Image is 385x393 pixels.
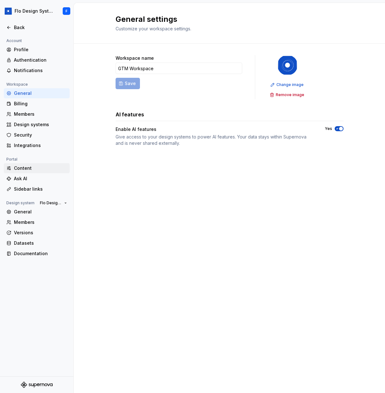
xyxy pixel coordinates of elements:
[116,55,154,61] label: Workspace name
[14,57,67,63] div: Authentication
[14,250,67,257] div: Documentation
[4,22,70,33] a: Back
[116,14,191,24] h2: General settings
[4,99,70,109] a: Billing
[116,134,313,146] div: Give access to your design systems to power AI features. Your data stays within Supernova and is ...
[14,165,67,171] div: Content
[14,90,67,96] div: General
[14,142,67,149] div: Integrations
[4,45,70,55] a: Profile
[4,156,20,163] div: Portal
[21,382,53,388] svg: Supernova Logo
[4,120,70,130] a: Design systems
[4,184,70,194] a: Sidebar links
[4,88,70,98] a: General
[14,46,67,53] div: Profile
[4,7,12,15] img: 049812b6-2877-400d-9dc9-987621144c16.png
[4,174,70,184] a: Ask AI
[14,240,67,246] div: Datasets
[116,26,191,31] span: Customize your workspace settings.
[14,101,67,107] div: Billing
[14,132,67,138] div: Security
[4,37,24,45] div: Account
[4,81,30,88] div: Workspace
[268,90,307,99] button: Remove image
[40,200,62,206] span: Flo Design System
[14,121,67,128] div: Design systems
[14,111,67,117] div: Members
[4,109,70,119] a: Members
[15,8,55,14] div: Flo Design System
[276,92,304,97] span: Remove image
[14,24,67,31] div: Back
[276,82,304,87] span: Change image
[14,230,67,236] div: Versions
[14,175,67,182] div: Ask AI
[268,80,306,89] button: Change image
[4,55,70,65] a: Authentication
[4,207,70,217] a: General
[4,228,70,238] a: Versions
[116,126,313,132] div: Enable AI features
[4,130,70,140] a: Security
[4,140,70,150] a: Integrations
[14,186,67,192] div: Sidebar links
[325,126,332,131] label: Yes
[1,4,72,18] button: Flo Design SystemF
[66,9,67,14] div: F
[4,249,70,259] a: Documentation
[14,67,67,74] div: Notifications
[116,111,144,118] h3: AI features
[4,199,37,207] div: Design system
[14,219,67,225] div: Members
[14,209,67,215] div: General
[4,217,70,227] a: Members
[4,163,70,173] a: Content
[4,65,70,76] a: Notifications
[4,238,70,248] a: Datasets
[277,55,298,75] img: 049812b6-2877-400d-9dc9-987621144c16.png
